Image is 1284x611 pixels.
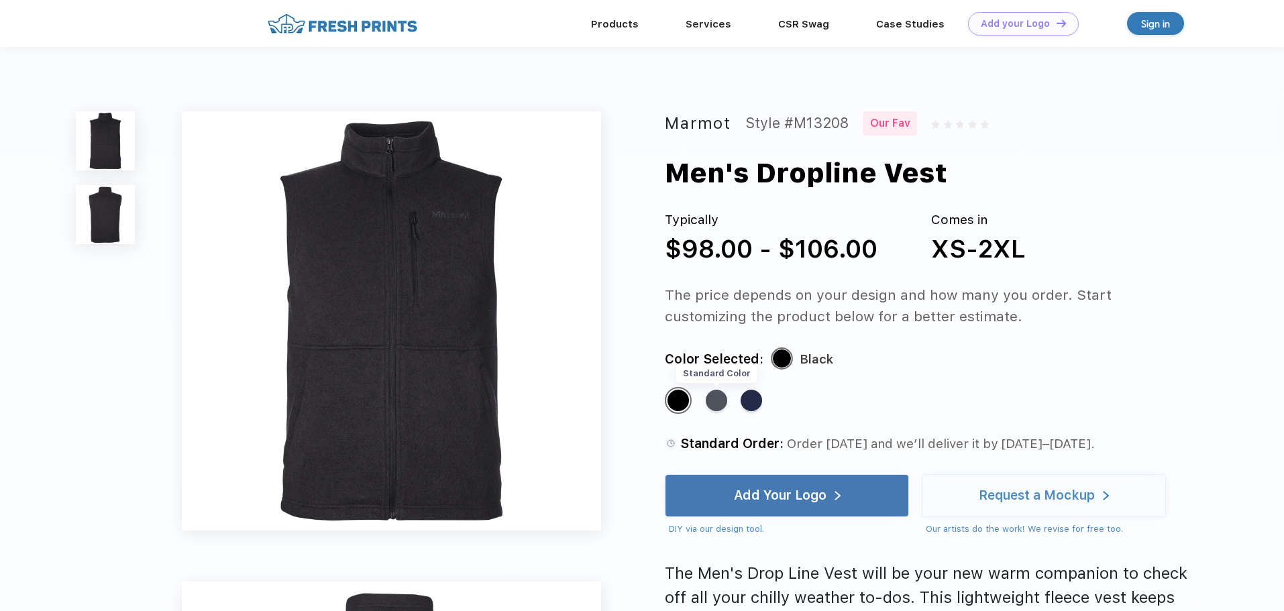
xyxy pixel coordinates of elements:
img: white arrow [835,491,841,501]
div: Our artists do the work! We revise for free too. [926,522,1166,536]
img: gray_star.svg [944,120,952,128]
a: Sign in [1127,12,1184,35]
img: fo%20logo%202.webp [264,12,421,36]
div: Add Your Logo [734,489,826,502]
div: Sign in [1141,16,1170,32]
img: DT [1057,19,1066,27]
div: Color Selected: [665,349,763,370]
div: Typically [665,211,877,230]
div: Style #M13208 [745,111,849,135]
img: gray_star.svg [931,120,939,128]
div: Black [667,390,689,411]
img: gray_star.svg [956,120,964,128]
div: Black [800,349,833,370]
img: func=resize&h=640 [182,111,601,531]
div: Our Fav [863,113,917,133]
div: Men's Dropline Vest [665,153,947,193]
div: Marmot [665,111,731,135]
div: Steel Onyx [706,390,727,411]
div: Add your Logo [981,18,1050,30]
img: gray_star.svg [981,120,989,128]
img: func=resize&h=100 [76,111,135,170]
img: func=resize&h=100 [76,185,135,244]
span: Order [DATE] and we’ll deliver it by [DATE]–[DATE]. [787,436,1095,451]
img: standard order [665,437,677,449]
div: Request a Mockup [979,489,1095,502]
div: DIY via our design tool. [669,522,909,536]
div: Comes in [931,211,1026,230]
div: $98.00 - $106.00 [665,230,877,268]
a: Products [591,18,639,30]
span: Standard Order: [680,436,784,451]
div: The price depends on your design and how many you order. Start customizing the product below for ... [665,284,1191,327]
div: XS-2XL [931,230,1026,268]
div: Arctic Navy [741,390,762,411]
img: white arrow [1103,491,1109,501]
img: gray_star.svg [968,120,976,128]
